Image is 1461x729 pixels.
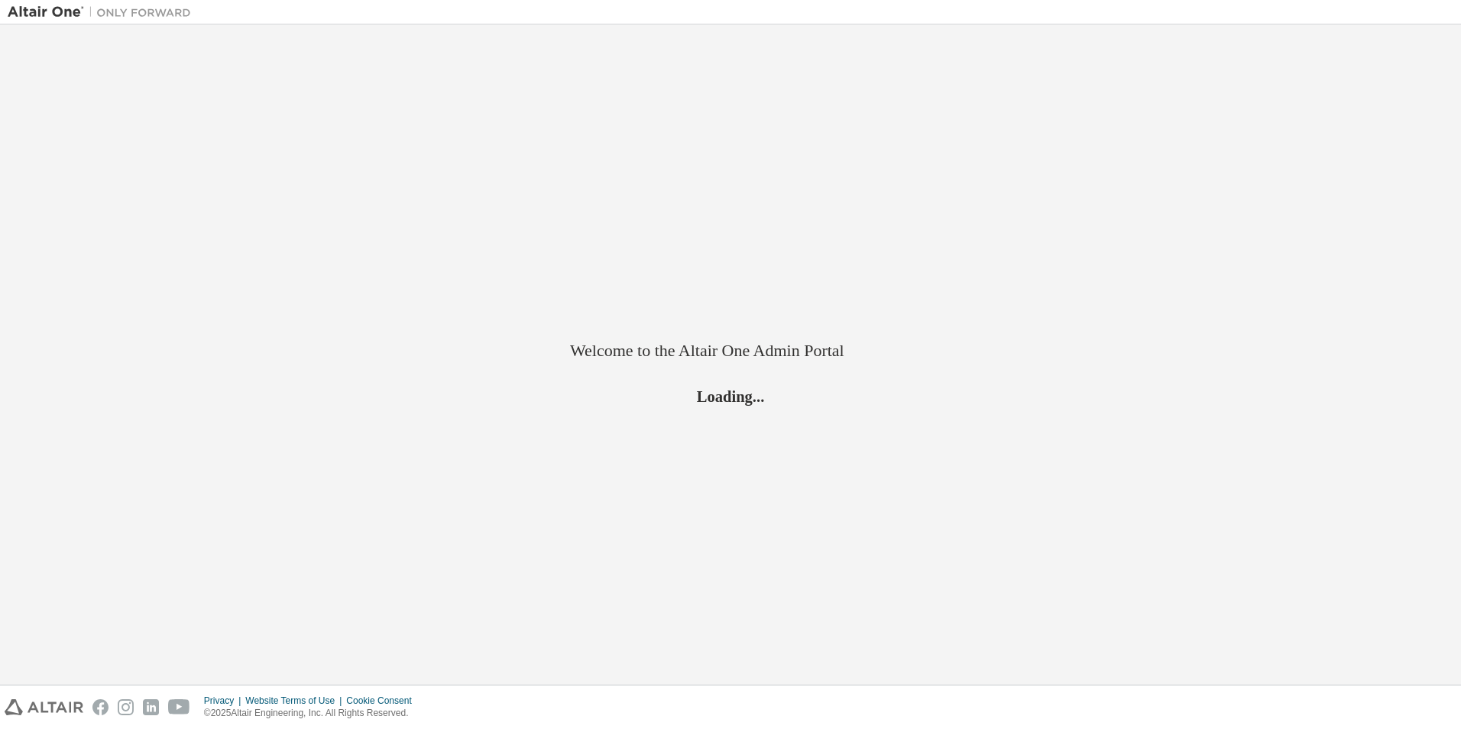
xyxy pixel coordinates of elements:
[570,387,891,407] h2: Loading...
[118,699,134,715] img: instagram.svg
[8,5,199,20] img: Altair One
[570,340,891,361] h2: Welcome to the Altair One Admin Portal
[5,699,83,715] img: altair_logo.svg
[168,699,190,715] img: youtube.svg
[204,707,421,720] p: © 2025 Altair Engineering, Inc. All Rights Reserved.
[92,699,109,715] img: facebook.svg
[346,695,420,707] div: Cookie Consent
[143,699,159,715] img: linkedin.svg
[245,695,346,707] div: Website Terms of Use
[204,695,245,707] div: Privacy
